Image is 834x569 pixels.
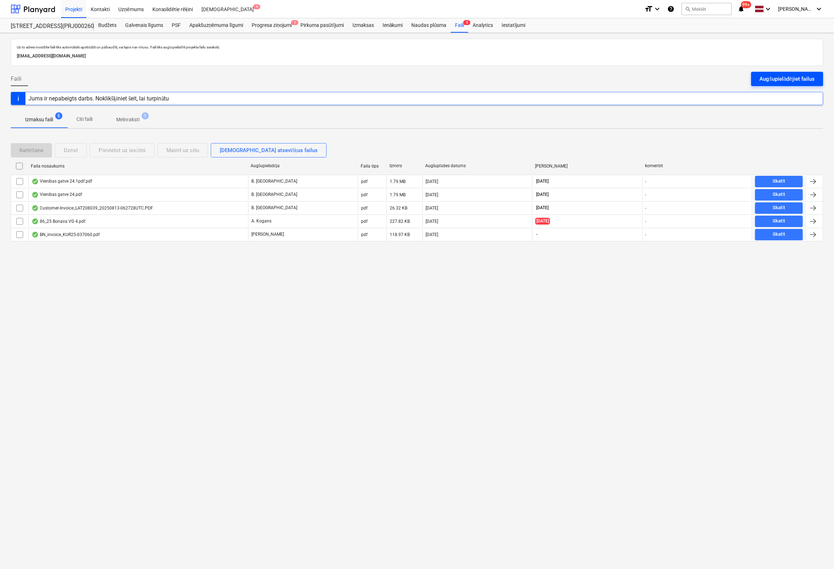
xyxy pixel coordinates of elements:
[773,217,785,225] div: Skatīt
[535,231,538,238] span: -
[773,230,785,239] div: Skatīt
[11,75,22,83] span: Faili
[463,20,470,25] span: 5
[667,5,674,13] i: Zināšanu pamats
[685,6,691,12] span: search
[142,112,149,119] span: 1
[28,95,169,102] div: Jums ir nepabeigts darbs. Noklikšķiniet šeit, lai turpinātu
[251,231,284,238] p: [PERSON_NAME]
[468,18,497,33] a: Analytics
[361,164,384,169] div: Faila tips
[645,232,646,237] div: -
[251,205,297,211] p: B. [GEOGRAPHIC_DATA]
[535,178,549,184] span: [DATE]
[25,116,53,123] p: Izmaksu faili
[116,116,139,123] p: Melnraksti
[426,232,438,237] div: [DATE]
[390,179,406,184] div: 1.79 MB
[755,229,803,240] button: Skatīt
[798,535,834,569] div: Chat Widget
[390,192,406,197] div: 1.79 MB
[348,18,378,33] a: Izmaksas
[247,18,296,33] div: Progresa ziņojumi
[390,206,407,211] div: 26.32 KB
[31,164,245,169] div: Faila nosaukums
[407,18,451,33] a: Naudas plūsma
[426,206,438,211] div: [DATE]
[390,219,410,224] div: 227.82 KB
[32,192,39,198] div: OCR pabeigts
[645,192,646,197] div: -
[497,18,530,33] a: Iestatījumi
[32,218,85,224] div: 86_25 Bonava VG 4.pdf
[645,179,646,184] div: -
[751,72,823,86] button: Augšupielādējiet failus
[755,176,803,187] button: Skatīt
[17,52,817,60] p: [EMAIL_ADDRESS][DOMAIN_NAME]
[167,18,185,33] a: PSF
[361,232,368,237] div: pdf
[755,202,803,214] button: Skatīt
[535,164,640,169] div: [PERSON_NAME]
[773,177,785,185] div: Skatīt
[389,163,420,169] div: Izmērs
[361,206,368,211] div: pdf
[247,18,296,33] a: Progresa ziņojumi1
[778,6,814,12] span: [PERSON_NAME]
[32,179,92,184] div: Vienības gatve 24.1pdf.pdf
[220,146,318,155] div: [DEMOGRAPHIC_DATA] atsevišķus failus
[76,116,93,123] p: Citi faili
[361,179,368,184] div: pdf
[451,18,468,33] div: Faili
[682,3,732,15] button: Meklēt
[535,192,549,198] span: [DATE]
[253,4,260,9] span: 4
[535,205,549,211] span: [DATE]
[251,192,297,198] p: B. [GEOGRAPHIC_DATA]
[755,216,803,227] button: Skatīt
[653,5,662,13] i: keyboard_arrow_down
[55,112,62,119] span: 5
[32,179,39,184] div: OCR pabeigts
[644,5,653,13] i: format_size
[390,232,410,237] div: 118.97 KB
[296,18,348,33] a: Pirkuma pasūtījumi
[361,219,368,224] div: pdf
[764,5,772,13] i: keyboard_arrow_down
[94,18,121,33] a: Budžets
[741,1,752,8] span: 99+
[32,192,82,198] div: Vienības gatve 24.pdf
[251,218,271,224] p: A. Kogans
[645,206,646,211] div: -
[32,205,153,211] div: Customer-Invoice_LAT208039_20250813-062728UTC.PDF
[426,219,438,224] div: [DATE]
[32,232,39,238] div: OCR pabeigts
[773,204,785,212] div: Skatīt
[426,192,438,197] div: [DATE]
[121,18,167,33] a: Galvenais līgums
[291,20,298,25] span: 1
[378,18,407,33] a: Ienākumi
[11,23,85,30] div: [STREET_ADDRESS](PRJ0002600) 2601946
[645,219,646,224] div: -
[755,189,803,201] button: Skatīt
[645,163,749,169] div: komentēt
[211,143,327,157] button: [DEMOGRAPHIC_DATA] atsevišķus failus
[425,163,530,169] div: Augšuplādes datums
[32,205,39,211] div: OCR pabeigts
[185,18,247,33] div: Apakšuzņēmuma līgumi
[426,179,438,184] div: [DATE]
[32,232,100,238] div: BN_invoice_KUR25-037060.pdf
[738,5,745,13] i: notifications
[251,178,297,184] p: B. [GEOGRAPHIC_DATA]
[17,45,817,50] p: Uz šo adresi nosūtītie faili tiks automātiski apstrādāti un pārbaudīti, vai tajos nav vīrusu. Fai...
